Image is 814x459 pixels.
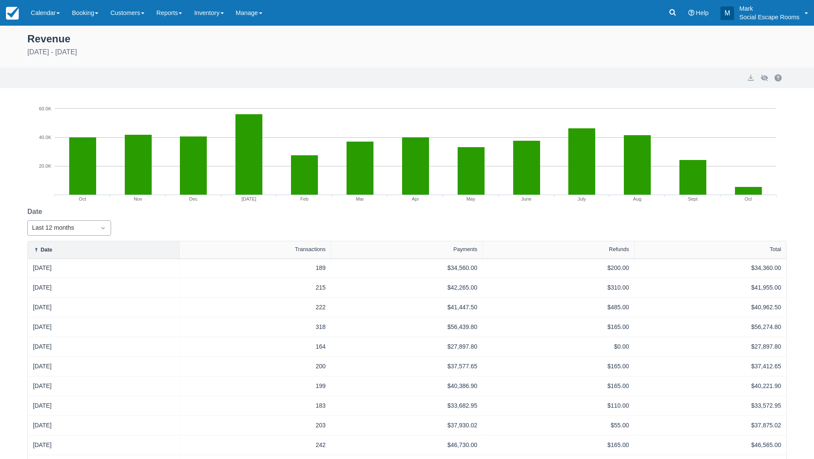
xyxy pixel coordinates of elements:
[640,382,781,391] div: $40,221.90
[488,401,629,410] div: $110.00
[336,283,477,292] div: $42,265.00
[33,382,52,391] a: [DATE]
[185,303,326,312] div: 222
[134,196,142,201] tspan: Nov
[336,382,477,391] div: $40,386.90
[79,196,86,201] tspan: Oct
[688,10,694,16] i: Help
[739,4,799,13] p: Mark
[39,106,52,111] tspan: 60.0K
[336,441,477,450] div: $46,730.00
[688,196,698,201] tspan: Sept
[336,362,477,371] div: $37,577.65
[33,421,52,430] a: [DATE]
[185,421,326,430] div: 203
[488,441,629,450] div: $165.00
[33,283,52,292] a: [DATE]
[696,9,709,16] span: Help
[412,196,419,201] tspan: Apr
[578,196,586,201] tspan: July
[640,283,781,292] div: $41,955.00
[609,246,629,252] div: Refunds
[99,224,107,232] span: Dropdown icon
[488,421,629,430] div: $55.00
[640,441,781,450] div: $46,565.00
[39,163,52,169] tspan: 20.0K
[488,283,629,292] div: $310.00
[488,362,629,371] div: $165.00
[336,421,477,430] div: $37,930.02
[185,362,326,371] div: 200
[185,441,326,450] div: 242
[27,31,787,45] div: Revenue
[739,13,799,21] p: Social Escape Rooms
[453,246,477,252] div: Payments
[640,323,781,332] div: $56,274.80
[242,196,257,201] tspan: [DATE]
[336,303,477,312] div: $41,447.50
[33,303,52,312] a: [DATE]
[185,283,326,292] div: 215
[6,7,19,20] img: checkfront-main-nav-mini-logo.png
[640,303,781,312] div: $40,962.50
[41,247,52,253] div: Date
[640,362,781,371] div: $37,412.65
[336,323,477,332] div: $56,439.80
[336,264,477,272] div: $34,560.00
[185,342,326,351] div: 164
[720,6,734,20] div: M
[521,196,532,201] tspan: June
[33,264,52,272] a: [DATE]
[185,323,326,332] div: 318
[640,264,781,272] div: $34,360.00
[467,196,476,201] tspan: May
[185,382,326,391] div: 199
[488,342,629,351] div: $0.00
[185,401,326,410] div: 183
[745,196,752,201] tspan: Oct
[300,196,309,201] tspan: Feb
[33,342,52,351] a: [DATE]
[27,207,46,217] label: Date
[33,441,52,450] a: [DATE]
[336,342,477,351] div: $27,897.80
[633,196,642,201] tspan: Aug
[488,264,629,272] div: $200.00
[488,323,629,332] div: $165.00
[39,135,52,140] tspan: 40.0K
[488,382,629,391] div: $165.00
[770,246,781,252] div: Total
[640,401,781,410] div: $33,572.95
[640,342,781,351] div: $27,897.80
[32,223,91,233] div: Last 12 months
[746,73,756,83] button: export
[33,323,52,332] a: [DATE]
[185,264,326,272] div: 189
[27,47,787,57] div: [DATE] - [DATE]
[640,421,781,430] div: $37,875.02
[488,303,629,312] div: $485.00
[33,401,52,410] a: [DATE]
[295,246,326,252] div: Transactions
[33,362,52,371] a: [DATE]
[356,196,364,201] tspan: Mar
[336,401,477,410] div: $33,682.95
[189,196,198,201] tspan: Dec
